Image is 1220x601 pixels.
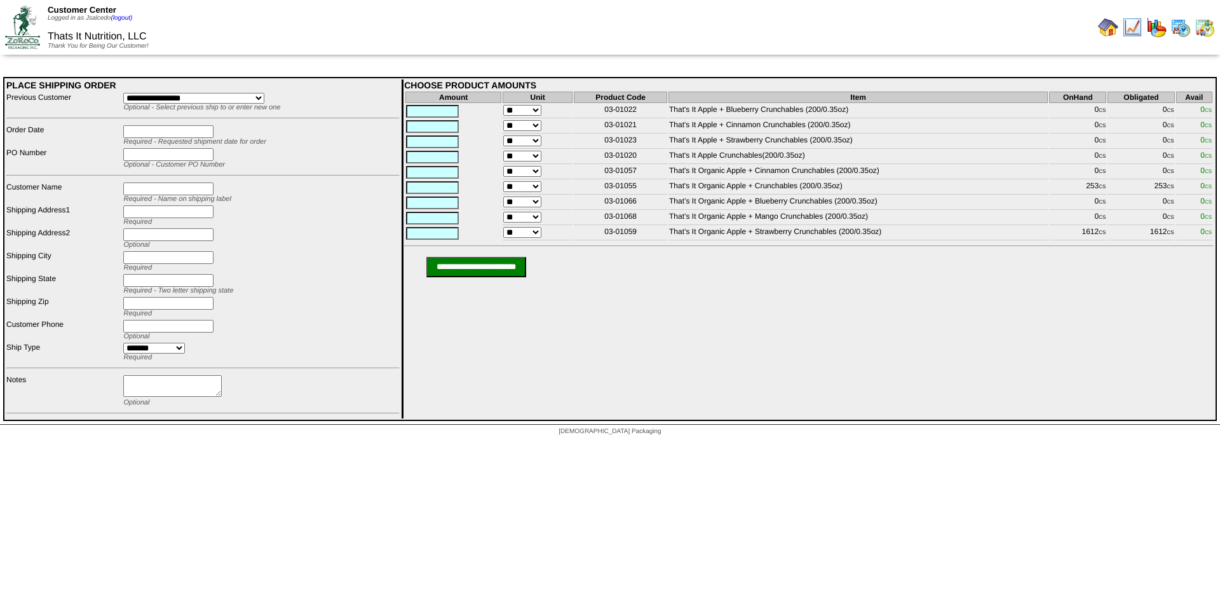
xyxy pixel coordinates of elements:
[5,6,40,48] img: ZoRoCo_Logo(Green%26Foil)%20jpg.webp
[574,104,667,118] td: 03-01022
[123,195,231,203] span: Required - Name on shipping label
[668,135,1048,149] td: That's It Apple + Strawberry Crunchables (200/0.35oz)
[1200,227,1212,236] span: 0
[6,228,121,249] td: Shipping Address2
[123,218,152,226] span: Required
[48,43,149,50] span: Thank You for Being Our Customer!
[668,104,1048,118] td: That's It Apple + Blueberry Crunchables (200/0.35oz)
[1108,226,1174,240] td: 1612
[1200,135,1212,144] span: 0
[574,92,667,103] th: Product Code
[1108,211,1174,225] td: 0
[668,120,1048,134] td: That's It Apple + Cinnamon Crunchables (200/0.35oz)
[1167,230,1174,235] span: CS
[6,375,121,407] td: Notes
[1167,214,1174,220] span: CS
[1167,169,1174,174] span: CS
[6,125,121,146] td: Order Date
[1200,151,1212,160] span: 0
[1108,181,1174,195] td: 253
[1167,138,1174,144] span: CS
[1167,184,1174,190] span: CS
[6,296,121,318] td: Shipping Zip
[405,92,501,103] th: Amount
[1200,120,1212,129] span: 0
[1099,199,1106,205] span: CS
[1098,17,1118,38] img: home.gif
[1167,123,1174,128] span: CS
[1167,107,1174,113] span: CS
[1200,212,1212,221] span: 0
[574,196,667,210] td: 03-01066
[1200,197,1212,205] span: 0
[6,148,121,169] td: PO Number
[574,150,667,164] td: 03-01020
[1205,214,1212,220] span: CS
[1167,199,1174,205] span: CS
[1099,230,1106,235] span: CS
[48,5,116,15] span: Customer Center
[1200,105,1212,114] span: 0
[123,333,149,340] span: Optional
[668,211,1048,225] td: That’s It Organic Apple + Mango Crunchables (200/0.35oz)
[6,251,121,272] td: Shipping City
[123,310,152,317] span: Required
[668,92,1048,103] th: Item
[6,205,121,226] td: Shipping Address1
[1176,92,1212,103] th: Avail
[1049,181,1106,195] td: 253
[1170,17,1191,38] img: calendarprod.gif
[668,165,1048,179] td: That's It Organic Apple + Cinnamon Crunchables (200/0.35oz)
[574,211,667,225] td: 03-01068
[1205,169,1212,174] span: CS
[48,15,132,22] span: Logged in as Jsalcedo
[111,15,132,22] a: (logout)
[1099,138,1106,144] span: CS
[1108,196,1174,210] td: 0
[123,161,225,169] span: Optional - Customer PO Number
[123,138,266,146] span: Required - Requested shipment date for order
[1205,184,1212,190] span: CS
[1195,17,1215,38] img: calendarinout.gif
[123,354,152,361] span: Required
[503,92,573,103] th: Unit
[1205,153,1212,159] span: CS
[1108,150,1174,164] td: 0
[1099,169,1106,174] span: CS
[1167,153,1174,159] span: CS
[1205,230,1212,235] span: CS
[1099,107,1106,113] span: CS
[559,428,661,435] span: [DEMOGRAPHIC_DATA] Packaging
[1049,120,1106,134] td: 0
[123,287,233,294] span: Required - Two letter shipping state
[1099,184,1106,190] span: CS
[123,264,152,272] span: Required
[6,273,121,295] td: Shipping State
[574,135,667,149] td: 03-01023
[574,226,667,240] td: 03-01059
[1205,138,1212,144] span: CS
[668,196,1048,210] td: That’s It Organic Apple + Blueberry Crunchables (200/0.35oz)
[6,80,400,90] div: PLACE SHIPPING ORDER
[1146,17,1167,38] img: graph.gif
[1108,92,1174,103] th: Obligated
[1099,214,1106,220] span: CS
[6,342,121,362] td: Ship Type
[48,31,147,42] span: Thats It Nutrition, LLC
[6,92,121,112] td: Previous Customer
[1122,17,1142,38] img: line_graph.gif
[1099,153,1106,159] span: CS
[123,399,149,406] span: Optional
[1049,92,1106,103] th: OnHand
[123,241,149,249] span: Optional
[574,165,667,179] td: 03-01057
[1049,211,1106,225] td: 0
[1108,165,1174,179] td: 0
[1049,135,1106,149] td: 0
[1205,199,1212,205] span: CS
[1200,166,1212,175] span: 0
[1049,165,1106,179] td: 0
[1108,120,1174,134] td: 0
[1108,104,1174,118] td: 0
[668,150,1048,164] td: That's It Apple Crunchables(200/0.35oz)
